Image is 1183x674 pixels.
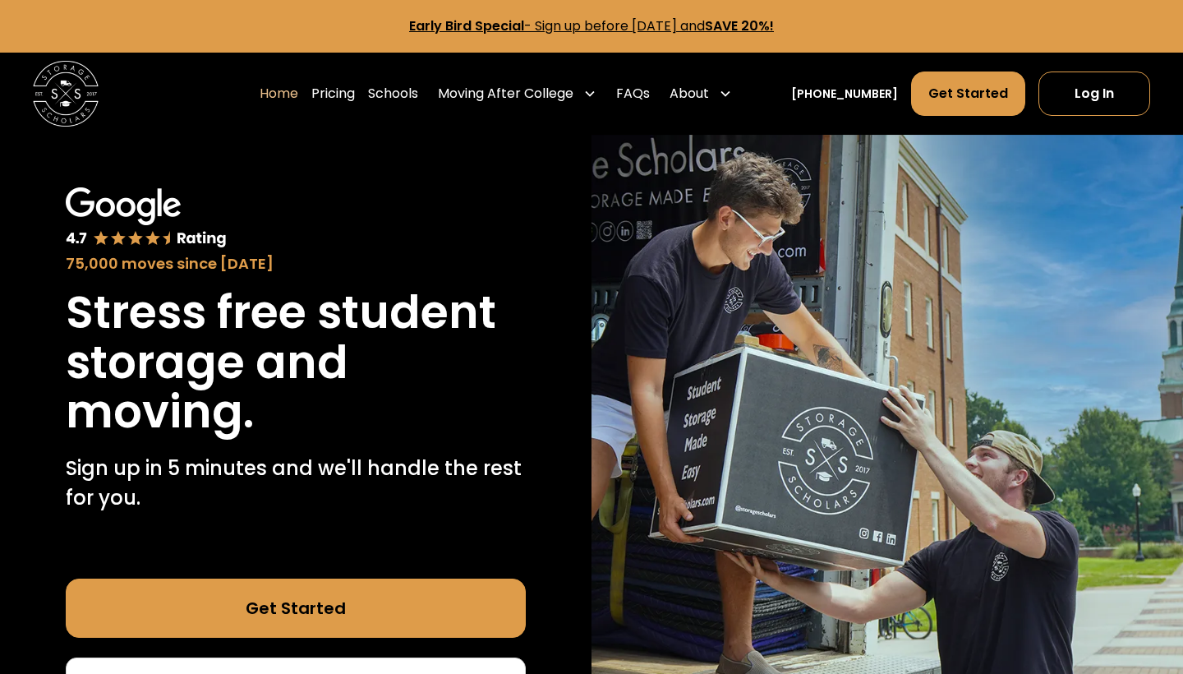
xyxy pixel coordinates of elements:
[616,71,650,117] a: FAQs
[66,579,526,638] a: Get Started
[791,85,898,103] a: [PHONE_NUMBER]
[66,288,526,437] h1: Stress free student storage and moving.
[911,72,1025,116] a: Get Started
[311,71,355,117] a: Pricing
[663,71,739,117] div: About
[409,16,524,35] strong: Early Bird Special
[66,252,526,275] div: 75,000 moves since [DATE]
[670,84,709,104] div: About
[409,16,774,35] a: Early Bird Special- Sign up before [DATE] andSAVE 20%!
[368,71,418,117] a: Schools
[431,71,603,117] div: Moving After College
[705,16,774,35] strong: SAVE 20%!
[66,187,227,249] img: Google 4.7 star rating
[33,61,99,127] a: home
[260,71,298,117] a: Home
[33,61,99,127] img: Storage Scholars main logo
[1038,72,1150,116] a: Log In
[438,84,573,104] div: Moving After College
[66,454,526,513] p: Sign up in 5 minutes and we'll handle the rest for you.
